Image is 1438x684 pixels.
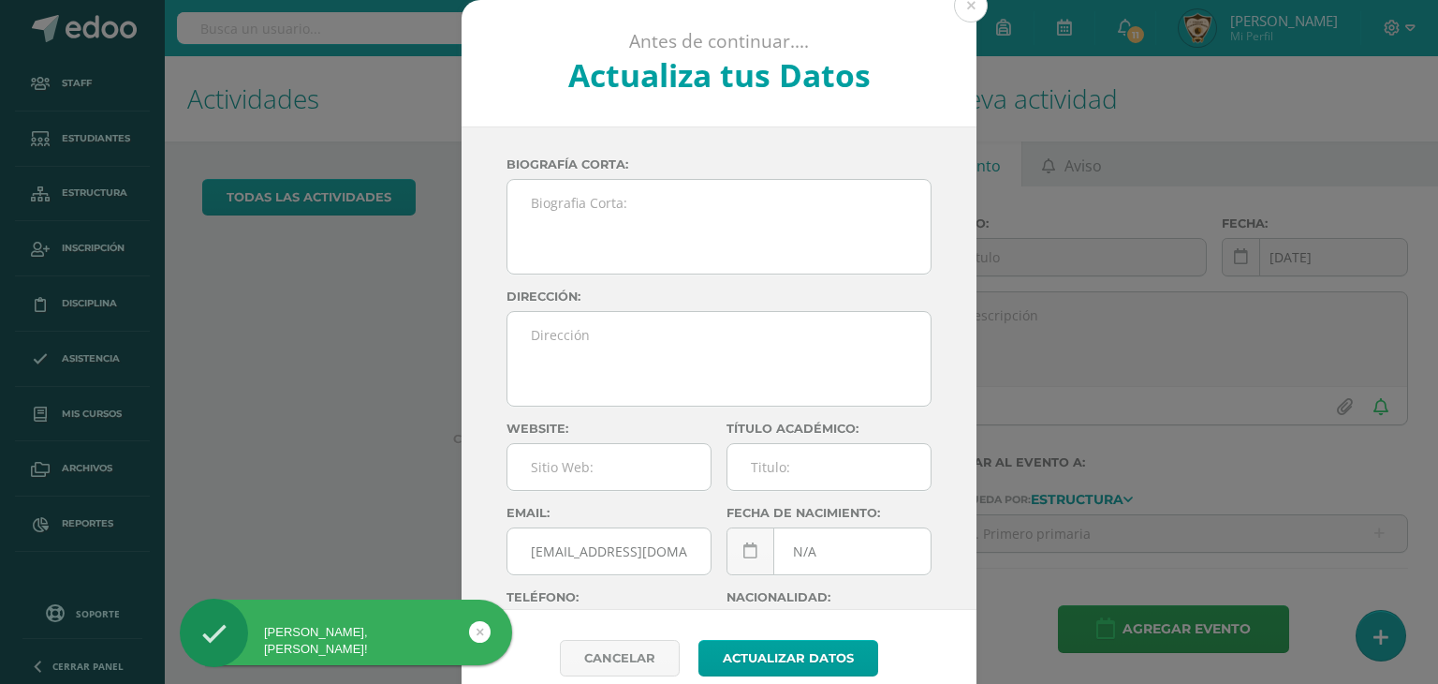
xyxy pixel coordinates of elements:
[180,624,512,658] div: [PERSON_NAME], [PERSON_NAME]!
[506,157,932,171] label: Biografía corta:
[560,640,680,677] a: Cancelar
[506,590,712,604] label: Teléfono:
[506,290,932,304] label: Dirección:
[726,422,932,436] label: Título académico:
[507,528,711,574] input: Correo Electronico:
[512,53,927,97] h2: Actualiza tus Datos
[506,422,712,436] label: Website:
[727,444,931,490] input: Titulo:
[507,444,711,490] input: Sitio Web:
[727,528,931,574] input: Fecha de Nacimiento:
[506,506,712,520] label: Email:
[726,506,932,520] label: Fecha de nacimiento:
[698,640,878,677] button: Actualizar datos
[512,30,927,53] p: Antes de continuar....
[726,590,932,604] label: Nacionalidad:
